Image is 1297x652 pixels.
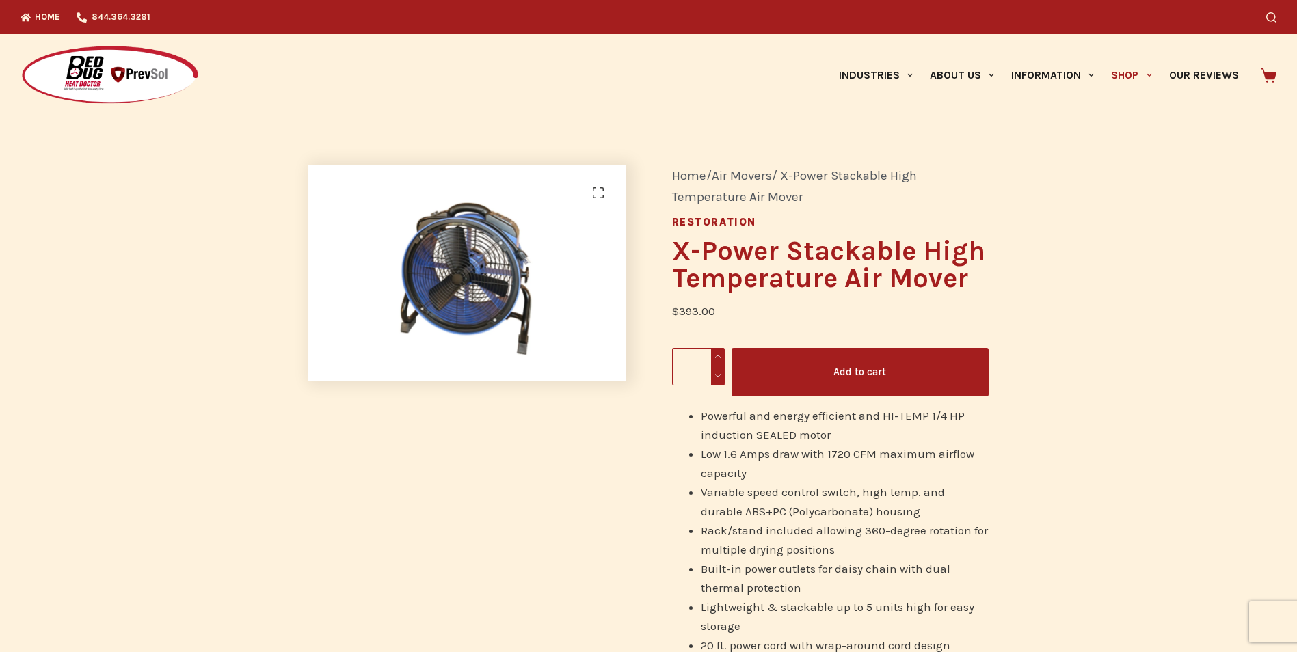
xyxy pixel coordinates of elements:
[701,521,989,559] li: Rack/stand included allowing 360-degree rotation for multiple drying positions
[672,217,989,228] h5: Restoration
[701,597,989,636] li: Lightweight & stackable up to 5 units high for easy storage
[1003,34,1103,116] a: Information
[1266,12,1276,23] button: Search
[585,179,612,206] a: View full-screen image gallery
[672,304,679,318] span: $
[921,34,1002,116] a: About Us
[701,444,989,483] li: Low 1.6 Amps draw with 1720 CFM maximum airflow capacity
[732,348,989,396] button: Add to cart
[672,168,706,183] a: Home
[308,165,625,381] img: X-Power Stackable High Temperature Air Mover
[701,406,989,444] li: Powerful and energy efficient and HI-TEMP 1/4 HP induction SEALED motor
[21,45,200,106] img: Prevsol/Bed Bug Heat Doctor
[672,165,989,208] nav: Breadcrumb
[672,348,725,385] input: Product quantity
[1103,34,1160,116] a: Shop
[701,559,989,597] li: Built-in power outlets for daisy chain with dual thermal protection
[701,483,989,521] li: Variable speed control switch, high temp. and durable ABS+PC (Polycarbonate) housing
[672,237,989,292] h1: X-Power Stackable High Temperature Air Mover
[830,34,921,116] a: Industries
[672,304,715,318] bdi: 393.00
[830,34,1247,116] nav: Primary
[1160,34,1247,116] a: Our Reviews
[308,265,625,279] a: X-Power Stackable High Temperature Air Mover
[712,168,772,183] a: Air Movers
